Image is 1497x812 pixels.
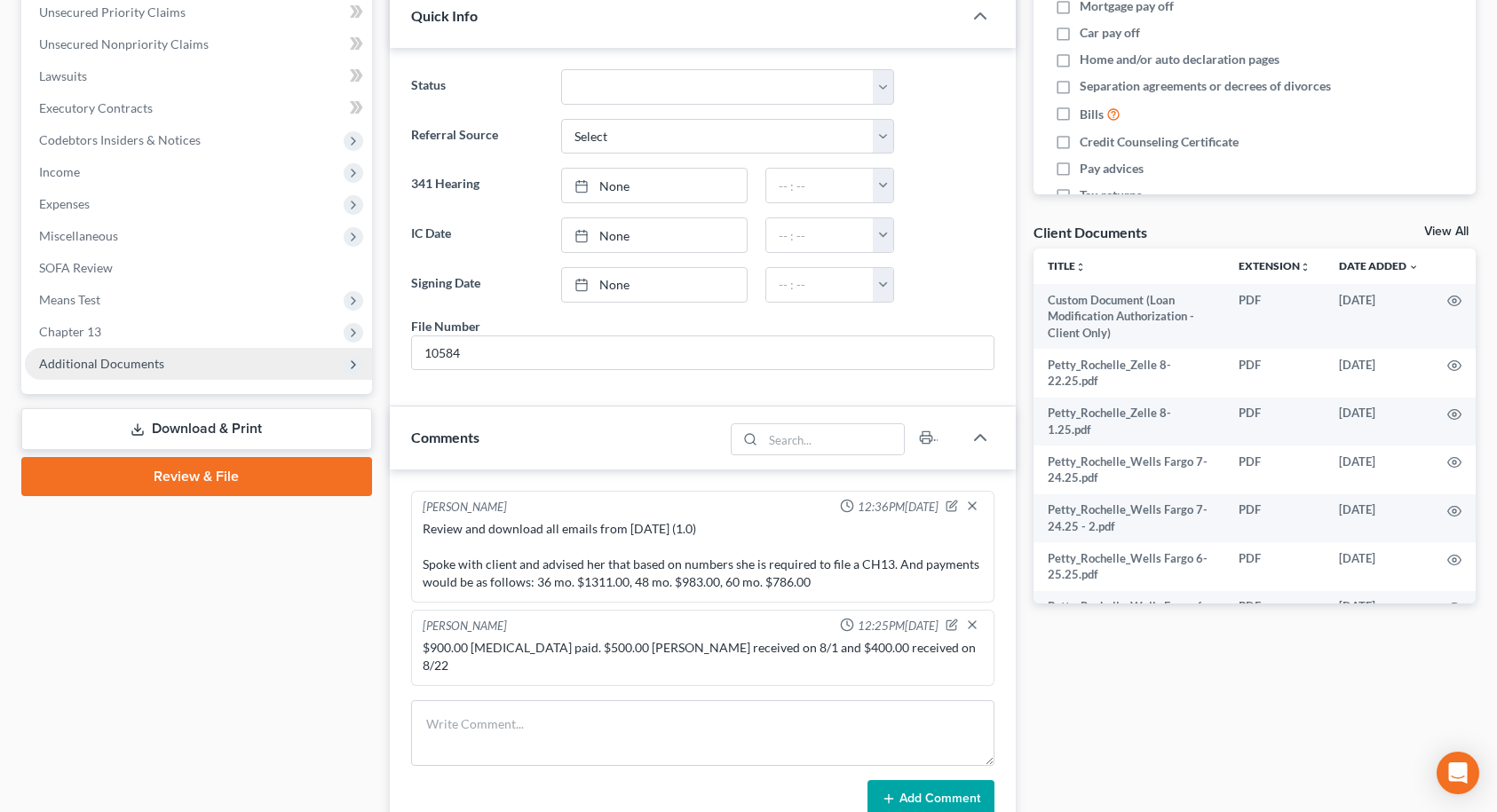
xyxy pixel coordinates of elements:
[1224,494,1325,543] td: PDF
[411,429,479,445] span: Comments
[1325,542,1433,591] td: [DATE]
[1224,398,1325,446] td: PDF
[39,228,118,243] span: Miscellaneous
[423,520,983,591] div: Review and download all emails from [DATE] (1.0) Spoke with client and advised her that based on ...
[858,618,939,635] span: 12:25PM[DATE]
[1034,445,1224,494] td: Petty_Rochelle_Wells Fargo 7-24.25.pdf
[39,260,113,275] span: SOFA Review
[402,217,552,253] label: IC Date
[1339,259,1419,272] a: Date Added expand_more
[411,317,480,335] div: File Number
[39,196,90,211] span: Expenses
[1325,398,1433,446] td: [DATE]
[562,218,747,252] a: None
[1300,262,1311,272] i: unfold_more
[423,618,507,635] div: [PERSON_NAME]
[412,336,994,370] input: --
[411,7,478,24] span: Quick Info
[1080,77,1331,95] span: Separation agreements or decrees of divorces
[39,324,101,339] span: Chapter 13
[562,268,747,302] a: None
[402,69,552,105] label: Status
[423,499,507,516] div: [PERSON_NAME]
[25,252,372,284] a: SOFA Review
[1080,106,1104,123] span: Bills
[1239,259,1311,272] a: Extensionunfold_more
[1075,262,1086,272] i: unfold_more
[1224,591,1325,640] td: PDF
[1325,445,1433,494] td: [DATE]
[1080,160,1144,177] span: Pay advices
[858,499,939,516] span: 12:36PM[DATE]
[1437,752,1479,794] div: Open Intercom Messenger
[1325,284,1433,349] td: [DATE]
[766,268,874,302] input: -- : --
[402,119,552,154] label: Referral Source
[25,28,372,60] a: Unsecured Nonpriority Claims
[39,100,153,115] span: Executory Contracts
[39,292,100,307] span: Means Test
[1034,591,1224,640] td: Petty_Rochelle_Wells Fargo 6-25.25 - 2.pdf
[21,457,372,496] a: Review & File
[1034,494,1224,543] td: Petty_Rochelle_Wells Fargo 7-24.25 - 2.pdf
[1080,51,1279,68] span: Home and/or auto declaration pages
[1034,284,1224,349] td: Custom Document (Loan Modification Authorization - Client Only)
[1424,225,1469,238] a: View All
[1325,494,1433,543] td: [DATE]
[39,132,201,147] span: Codebtors Insiders & Notices
[1080,186,1142,204] span: Tax returns
[39,68,87,83] span: Lawsuits
[39,356,164,371] span: Additional Documents
[39,164,80,179] span: Income
[402,267,552,303] label: Signing Date
[1325,591,1433,640] td: [DATE]
[766,218,874,252] input: -- : --
[1034,223,1147,241] div: Client Documents
[1325,349,1433,398] td: [DATE]
[1034,349,1224,398] td: Petty_Rochelle_Zelle 8-22.25.pdf
[562,169,747,202] a: None
[1034,542,1224,591] td: Petty_Rochelle_Wells Fargo 6-25.25.pdf
[25,60,372,92] a: Lawsuits
[423,639,983,674] div: $900.00 [MEDICAL_DATA] paid. $500.00 [PERSON_NAME] received on 8/1 and $400.00 received on 8/22
[1408,262,1419,272] i: expand_more
[1224,284,1325,349] td: PDF
[1080,133,1239,151] span: Credit Counseling Certificate
[1048,259,1086,272] a: Titleunfold_more
[1224,542,1325,591] td: PDF
[39,4,186,20] span: Unsecured Priority Claims
[39,36,209,51] span: Unsecured Nonpriority Claims
[402,168,552,203] label: 341 Hearing
[1080,24,1140,42] span: Car pay off
[766,169,874,202] input: -- : --
[763,424,904,454] input: Search...
[25,92,372,124] a: Executory Contracts
[21,408,372,450] a: Download & Print
[1224,445,1325,494] td: PDF
[1034,398,1224,446] td: Petty_Rochelle_Zelle 8-1.25.pdf
[1224,349,1325,398] td: PDF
